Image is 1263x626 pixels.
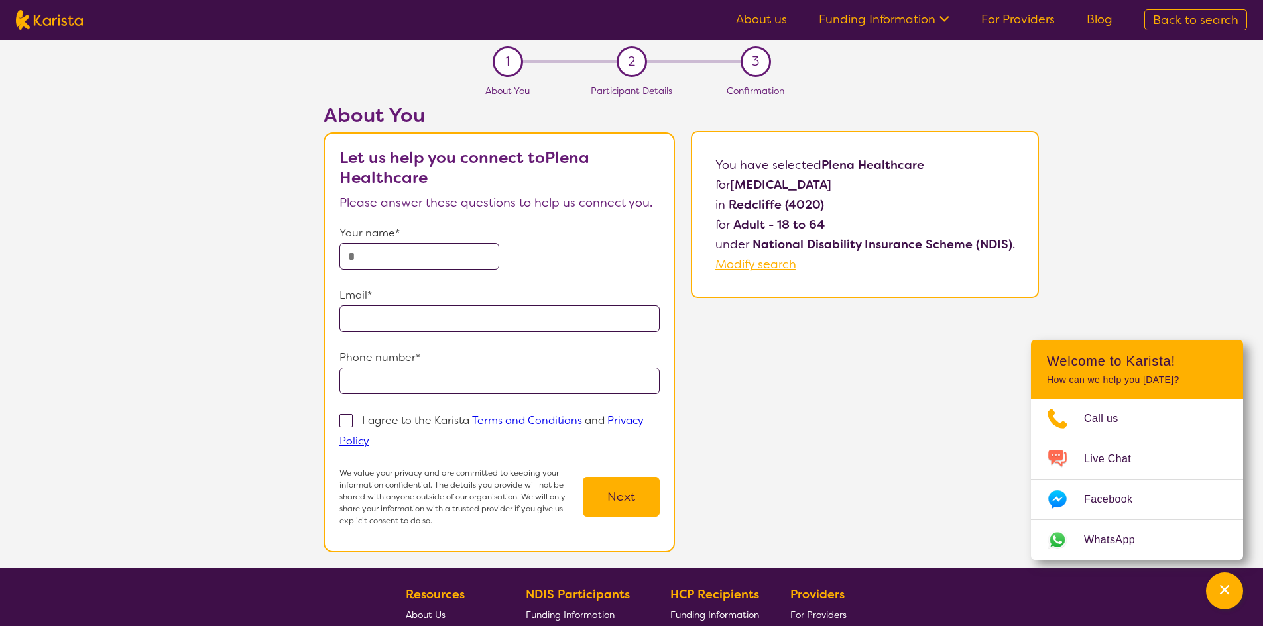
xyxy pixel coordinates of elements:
span: Funding Information [526,609,615,621]
a: Modify search [715,256,796,272]
span: Live Chat [1084,449,1147,469]
a: Funding Information [526,604,640,625]
span: Facebook [1084,490,1148,509]
b: Adult - 18 to 64 [733,217,825,233]
b: [MEDICAL_DATA] [730,177,831,193]
b: Plena Healthcare [821,157,924,173]
a: Terms and Conditions [472,413,582,427]
b: HCP Recipients [670,586,759,602]
span: 1 [505,52,510,72]
b: NDIS Participants [526,586,630,602]
span: Funding Information [670,609,759,621]
a: Funding Information [819,11,949,27]
p: We value your privacy and are committed to keeping your information confidential. The details you... [339,467,583,527]
span: Confirmation [727,85,784,97]
b: Providers [790,586,845,602]
ul: Choose channel [1031,399,1243,560]
span: About You [485,85,530,97]
span: 3 [752,52,759,72]
button: Next [583,477,660,517]
span: Participant Details [591,85,672,97]
p: under . [715,235,1015,254]
a: Funding Information [670,604,759,625]
b: Resources [406,586,465,602]
a: Web link opens in a new tab. [1031,520,1243,560]
span: Back to search [1153,12,1238,28]
a: About us [736,11,787,27]
a: Back to search [1144,9,1247,30]
p: for [715,215,1015,235]
h2: Welcome to Karista! [1047,353,1227,369]
p: You have selected [715,155,1015,274]
span: About Us [406,609,446,621]
div: Channel Menu [1031,340,1243,560]
b: Redcliffe (4020) [729,197,824,213]
a: For Providers [981,11,1055,27]
p: How can we help you [DATE]? [1047,374,1227,386]
b: National Disability Insurance Scheme (NDIS) [752,236,1012,252]
p: for [715,175,1015,195]
a: Blog [1087,11,1113,27]
button: Channel Menu [1206,572,1243,609]
span: For Providers [790,609,847,621]
a: For Providers [790,604,852,625]
img: Karista logo [16,10,83,30]
a: About Us [406,604,495,625]
p: Please answer these questions to help us connect you. [339,193,660,213]
b: Let us help you connect to Plena Healthcare [339,147,589,188]
span: Call us [1084,409,1134,429]
p: I agree to the Karista and [339,413,644,448]
p: in [715,195,1015,215]
span: WhatsApp [1084,530,1151,550]
p: Your name* [339,223,660,243]
p: Email* [339,286,660,305]
span: 2 [628,52,635,72]
p: Phone number* [339,348,660,368]
a: Privacy Policy [339,413,644,448]
h2: About You [324,103,675,127]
